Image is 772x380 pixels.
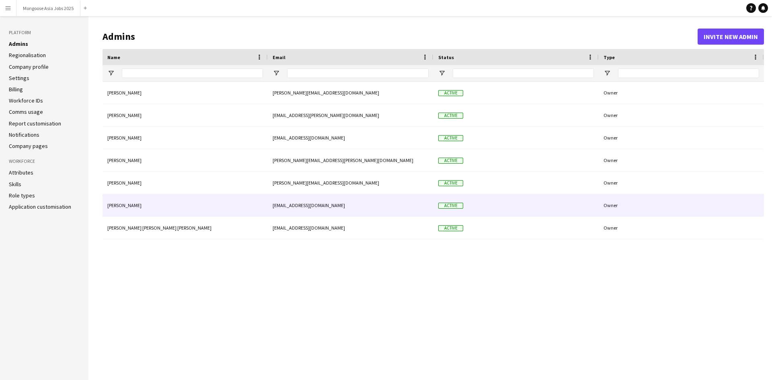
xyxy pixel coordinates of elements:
[9,40,28,47] a: Admins
[103,104,268,126] div: [PERSON_NAME]
[9,158,80,165] h3: Workforce
[599,149,764,171] div: Owner
[273,54,285,60] span: Email
[438,180,463,186] span: Active
[9,97,43,104] a: Workforce IDs
[268,217,433,239] div: [EMAIL_ADDRESS][DOMAIN_NAME]
[103,217,268,239] div: [PERSON_NAME] [PERSON_NAME] [PERSON_NAME]
[599,194,764,216] div: Owner
[438,225,463,231] span: Active
[9,131,39,138] a: Notifications
[438,113,463,119] span: Active
[103,149,268,171] div: [PERSON_NAME]
[438,70,446,77] button: Open Filter Menu
[9,203,71,210] a: Application customisation
[103,194,268,216] div: [PERSON_NAME]
[599,127,764,149] div: Owner
[599,104,764,126] div: Owner
[604,70,611,77] button: Open Filter Menu
[9,120,61,127] a: Report customisation
[599,82,764,104] div: Owner
[287,68,429,78] input: Email Filter Input
[604,54,615,60] span: Type
[9,51,46,59] a: Regionalisation
[9,142,48,150] a: Company pages
[9,181,21,188] a: Skills
[9,74,29,82] a: Settings
[438,135,463,141] span: Active
[107,70,115,77] button: Open Filter Menu
[268,149,433,171] div: [PERSON_NAME][EMAIL_ADDRESS][PERSON_NAME][DOMAIN_NAME]
[438,158,463,164] span: Active
[698,29,764,45] button: Invite new admin
[9,63,49,70] a: Company profile
[9,29,80,36] h3: Platform
[9,86,23,93] a: Billing
[268,82,433,104] div: [PERSON_NAME][EMAIL_ADDRESS][DOMAIN_NAME]
[9,108,43,115] a: Comms usage
[9,169,33,176] a: Attributes
[16,0,80,16] button: Mongoose Asia Jobs 2025
[268,194,433,216] div: [EMAIL_ADDRESS][DOMAIN_NAME]
[599,172,764,194] div: Owner
[599,217,764,239] div: Owner
[618,68,759,78] input: Type Filter Input
[273,70,280,77] button: Open Filter Menu
[453,68,594,78] input: Status Filter Input
[9,192,35,199] a: Role types
[438,203,463,209] span: Active
[268,104,433,126] div: [EMAIL_ADDRESS][PERSON_NAME][DOMAIN_NAME]
[107,54,120,60] span: Name
[103,172,268,194] div: [PERSON_NAME]
[103,31,698,43] h1: Admins
[103,82,268,104] div: [PERSON_NAME]
[103,127,268,149] div: [PERSON_NAME]
[438,54,454,60] span: Status
[438,90,463,96] span: Active
[268,172,433,194] div: [PERSON_NAME][EMAIL_ADDRESS][DOMAIN_NAME]
[122,68,263,78] input: Name Filter Input
[268,127,433,149] div: [EMAIL_ADDRESS][DOMAIN_NAME]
